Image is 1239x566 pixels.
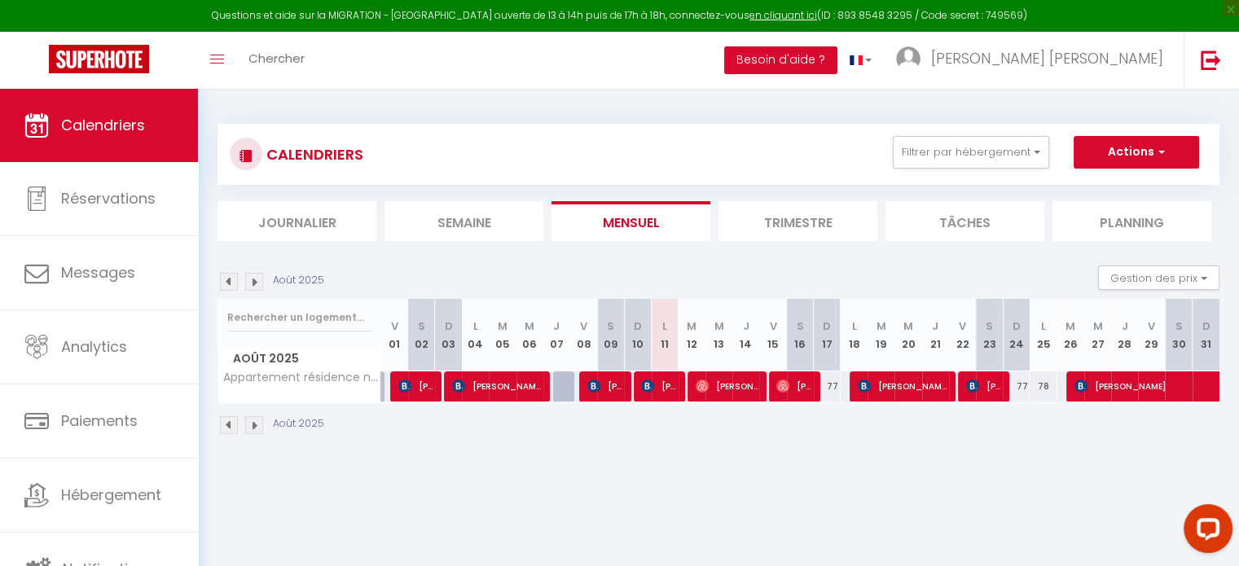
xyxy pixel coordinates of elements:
th: 29 [1138,299,1165,371]
span: Paiements [61,410,138,431]
th: 20 [894,299,921,371]
th: 22 [949,299,976,371]
abbr: S [607,318,614,334]
th: 02 [408,299,435,371]
abbr: L [662,318,667,334]
abbr: V [580,318,587,334]
a: ... [PERSON_NAME] [PERSON_NAME] [884,32,1184,89]
abbr: M [498,318,507,334]
p: Août 2025 [273,273,324,288]
abbr: J [932,318,938,334]
th: 25 [1030,299,1057,371]
th: 13 [705,299,732,371]
th: 31 [1193,299,1219,371]
abbr: M [903,318,913,334]
h3: CALENDRIERS [262,136,363,173]
abbr: D [634,318,642,334]
abbr: M [714,318,724,334]
button: Actions [1074,136,1199,169]
img: Super Booking [49,45,149,73]
img: ... [896,46,920,71]
input: Rechercher un logement... [227,303,371,332]
abbr: J [743,318,749,334]
abbr: L [473,318,478,334]
abbr: D [1202,318,1210,334]
li: Planning [1052,201,1211,241]
span: Messages [61,262,135,283]
a: Chercher [236,32,317,89]
div: 77 [1003,371,1030,401]
th: 16 [787,299,814,371]
th: 08 [570,299,597,371]
span: Analytics [61,336,127,357]
span: [PERSON_NAME] [641,371,677,401]
th: 04 [462,299,489,371]
abbr: D [823,318,831,334]
abbr: V [1148,318,1155,334]
abbr: L [1041,318,1046,334]
th: 21 [922,299,949,371]
li: Trimestre [718,201,877,241]
abbr: L [852,318,857,334]
abbr: S [797,318,804,334]
th: 24 [1003,299,1030,371]
span: Août 2025 [218,347,380,371]
span: [PERSON_NAME] [587,371,623,401]
p: Août 2025 [273,416,324,432]
li: Mensuel [551,201,710,241]
a: en cliquant ici [749,8,817,22]
abbr: V [769,318,776,334]
span: [PERSON_NAME] [452,371,542,401]
button: Besoin d'aide ? [724,46,837,74]
iframe: LiveChat chat widget [1171,498,1239,566]
button: Gestion des prix [1098,265,1219,290]
abbr: M [687,318,696,334]
abbr: M [1092,318,1102,334]
abbr: J [1122,318,1128,334]
span: [PERSON_NAME] [966,371,1002,401]
th: 26 [1057,299,1084,371]
abbr: D [1013,318,1021,334]
th: 23 [976,299,1003,371]
th: 03 [435,299,462,371]
abbr: V [391,318,398,334]
div: 78 [1030,371,1057,401]
abbr: J [553,318,560,334]
abbr: S [986,318,993,334]
th: 07 [543,299,570,371]
th: 18 [841,299,868,371]
li: Semaine [384,201,543,241]
th: 11 [652,299,679,371]
span: Calendriers [61,115,145,135]
th: 17 [814,299,841,371]
span: [PERSON_NAME] [776,371,812,401]
abbr: M [877,318,886,334]
th: 10 [624,299,651,371]
span: Chercher [248,50,305,67]
abbr: S [1175,318,1182,334]
th: 01 [381,299,408,371]
abbr: M [525,318,534,334]
span: [PERSON_NAME] [398,371,434,401]
abbr: D [445,318,453,334]
th: 06 [516,299,543,371]
div: 77 [814,371,841,401]
th: 05 [489,299,516,371]
img: logout [1201,50,1221,70]
th: 30 [1165,299,1192,371]
span: Hébergement [61,485,161,505]
span: Réservations [61,188,156,208]
th: 19 [868,299,894,371]
span: [PERSON_NAME] [858,371,947,401]
th: 09 [597,299,624,371]
li: Journalier [217,201,376,241]
button: Filtrer par hébergement [893,136,1049,169]
abbr: S [418,318,425,334]
th: 12 [679,299,705,371]
span: [PERSON_NAME] [696,371,758,401]
th: 15 [759,299,786,371]
span: [PERSON_NAME] [PERSON_NAME] [931,48,1163,68]
abbr: M [1065,318,1075,334]
th: 14 [732,299,759,371]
